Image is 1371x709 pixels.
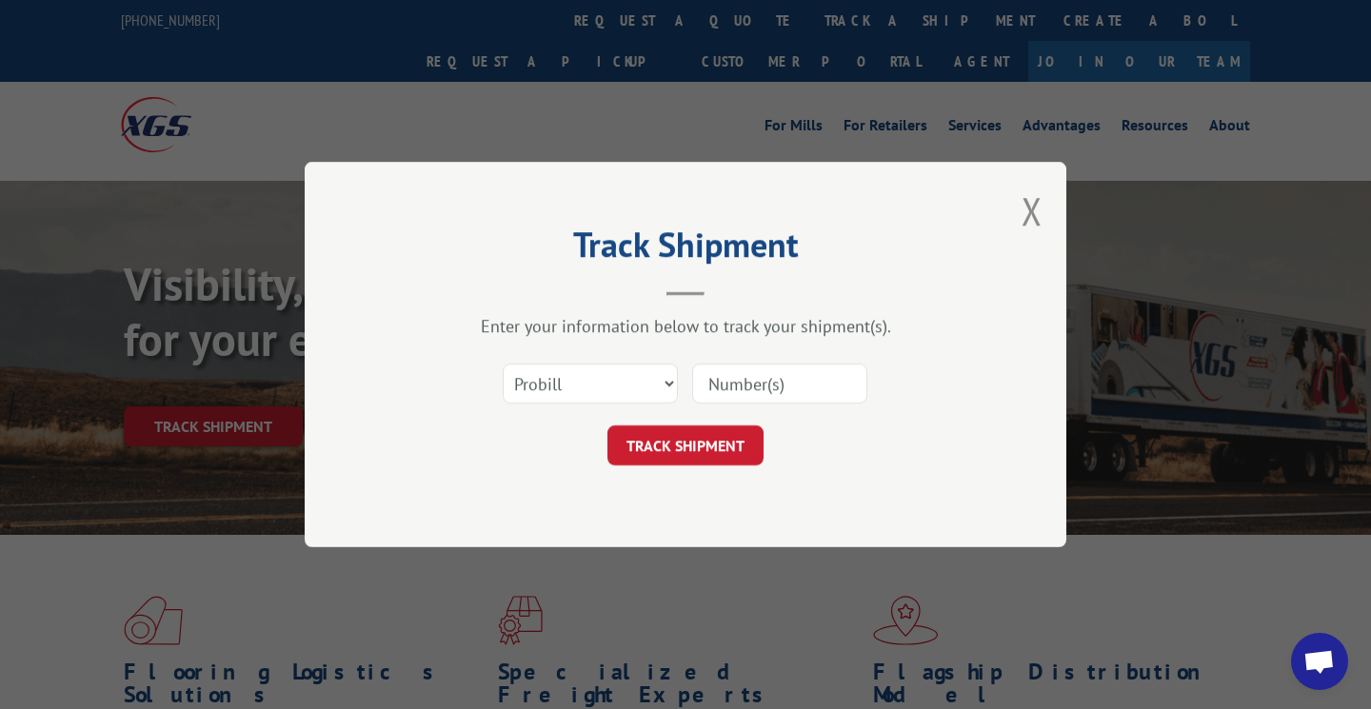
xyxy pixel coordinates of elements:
button: TRACK SHIPMENT [607,425,764,465]
div: Enter your information below to track your shipment(s). [400,315,971,337]
button: Close modal [1022,186,1043,236]
div: Open chat [1291,633,1348,690]
input: Number(s) [692,364,867,404]
h2: Track Shipment [400,231,971,267]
